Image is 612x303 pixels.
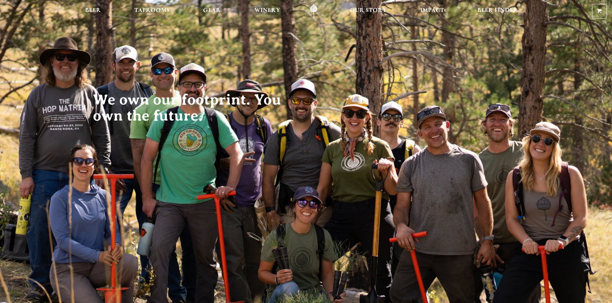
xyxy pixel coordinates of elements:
[477,8,518,13] span: Beer Finder
[130,4,174,19] a: Taprooms
[81,4,105,19] a: Beer
[416,4,448,19] a: Impact
[134,8,170,13] span: Taprooms
[346,4,391,19] a: Our Story
[350,8,387,13] span: Our Story
[250,4,284,19] a: Winery
[93,92,293,124] h2: We own our footprint. You own the future.
[199,4,225,19] a: Gear
[254,8,280,13] span: Winery
[302,4,326,19] a: Odell Home
[203,8,221,13] span: Gear
[85,8,101,13] span: Beer
[420,8,444,13] span: Impact
[473,4,522,19] a: Beer Finder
